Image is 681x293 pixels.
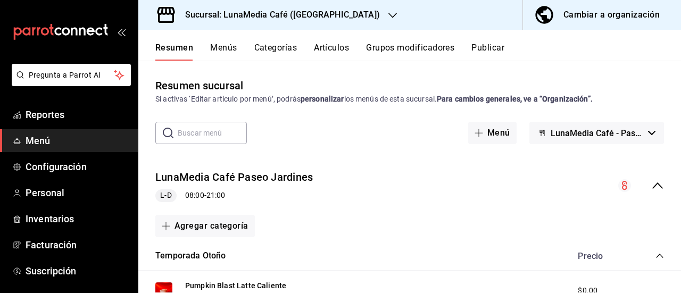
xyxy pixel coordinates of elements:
button: Menú [468,122,517,144]
button: Publicar [471,43,504,61]
div: 08:00 - 21:00 [155,189,313,202]
button: Pregunta a Parrot AI [12,64,131,86]
a: Pregunta a Parrot AI [7,77,131,88]
input: Buscar menú [178,122,247,144]
button: Categorías [254,43,297,61]
button: Artículos [314,43,349,61]
div: Si activas ‘Editar artículo por menú’, podrás los menús de esta sucursal. [155,94,664,105]
span: Pregunta a Parrot AI [29,70,114,81]
strong: Para cambios generales, ve a “Organización”. [437,95,593,103]
span: Suscripción [26,264,129,278]
div: Precio [567,251,635,261]
span: Personal [26,186,129,200]
button: Grupos modificadores [366,43,454,61]
span: Menú [26,133,129,148]
span: L-D [156,190,176,201]
button: Menús [210,43,237,61]
span: Reportes [26,107,129,122]
button: LunaMedia Café - Paseo Jardínes [529,122,664,144]
button: Resumen [155,43,193,61]
span: Configuración [26,160,129,174]
h3: Sucursal: LunaMedia Café ([GEOGRAPHIC_DATA]) [177,9,380,21]
div: Cambiar a organización [563,7,660,22]
div: navigation tabs [155,43,681,61]
span: Inventarios [26,212,129,226]
button: LunaMedia Café Paseo Jardines [155,170,313,185]
button: Temporada Otoño [155,250,226,262]
div: collapse-menu-row [138,161,681,211]
button: Agregar categoría [155,215,255,237]
button: collapse-category-row [655,252,664,260]
strong: personalizar [301,95,344,103]
div: Resumen sucursal [155,78,243,94]
span: LunaMedia Café - Paseo Jardínes [551,128,644,138]
button: Pumpkin Blast Latte Caliente [185,280,286,291]
button: open_drawer_menu [117,28,126,36]
span: Facturación [26,238,129,252]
